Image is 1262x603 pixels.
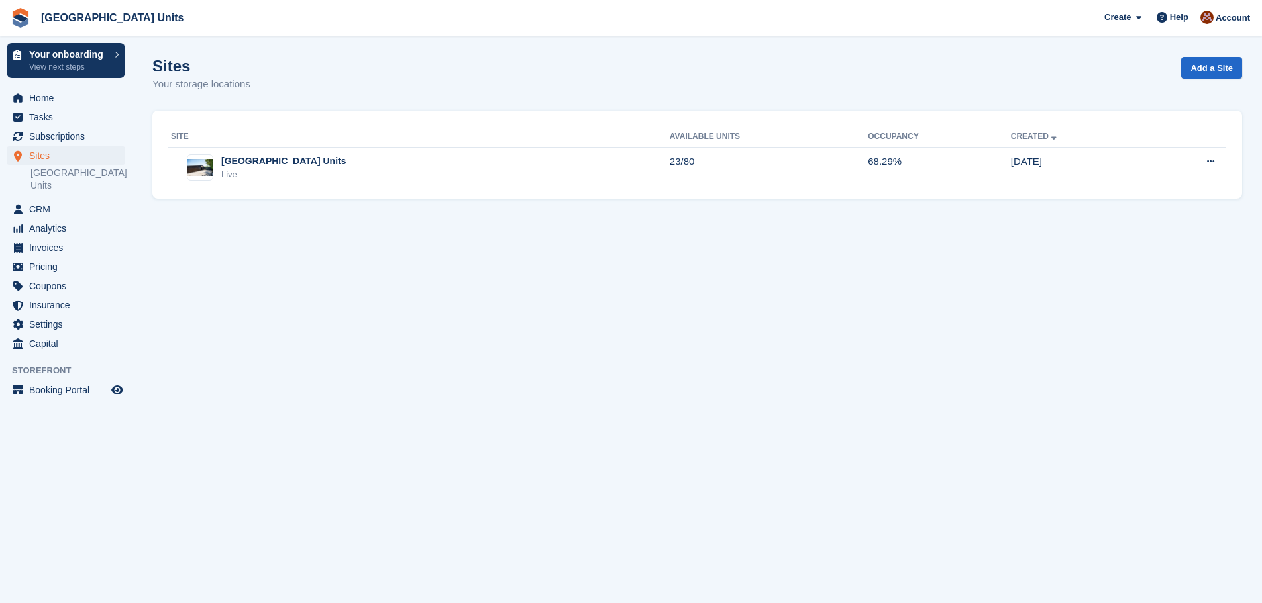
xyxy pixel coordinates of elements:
a: Created [1011,132,1059,141]
span: Home [29,89,109,107]
div: [GEOGRAPHIC_DATA] Units [221,154,346,168]
span: Pricing [29,257,109,276]
a: menu [7,108,125,126]
span: Capital [29,334,109,353]
div: Live [221,168,346,181]
a: menu [7,257,125,276]
a: [GEOGRAPHIC_DATA] Units [36,7,189,28]
td: [DATE] [1011,147,1147,188]
img: Image of Moorhaven Farm Units site [187,159,213,176]
a: menu [7,219,125,238]
p: Your onboarding [29,50,108,59]
span: Coupons [29,277,109,295]
th: Site [168,126,670,148]
span: Invoices [29,238,109,257]
p: View next steps [29,61,108,73]
a: menu [7,127,125,146]
a: menu [7,238,125,257]
a: Your onboarding View next steps [7,43,125,78]
span: Analytics [29,219,109,238]
a: [GEOGRAPHIC_DATA] Units [30,167,125,192]
a: menu [7,315,125,334]
h1: Sites [152,57,250,75]
a: menu [7,146,125,165]
span: CRM [29,200,109,218]
a: Preview store [109,382,125,398]
span: Settings [29,315,109,334]
span: Booking Portal [29,381,109,399]
th: Occupancy [868,126,1011,148]
a: menu [7,381,125,399]
span: Sites [29,146,109,165]
a: menu [7,296,125,314]
td: 68.29% [868,147,1011,188]
td: 23/80 [670,147,868,188]
a: menu [7,200,125,218]
a: menu [7,277,125,295]
a: menu [7,334,125,353]
span: Help [1170,11,1188,24]
span: Storefront [12,364,132,377]
th: Available Units [670,126,868,148]
img: Laura Clinnick [1200,11,1214,24]
span: Create [1104,11,1131,24]
img: stora-icon-8386f47178a22dfd0bd8f6a31ec36ba5ce8667c1dd55bd0f319d3a0aa187defe.svg [11,8,30,28]
a: menu [7,89,125,107]
span: Account [1216,11,1250,24]
span: Insurance [29,296,109,314]
span: Tasks [29,108,109,126]
span: Subscriptions [29,127,109,146]
p: Your storage locations [152,77,250,92]
a: Add a Site [1181,57,1242,79]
